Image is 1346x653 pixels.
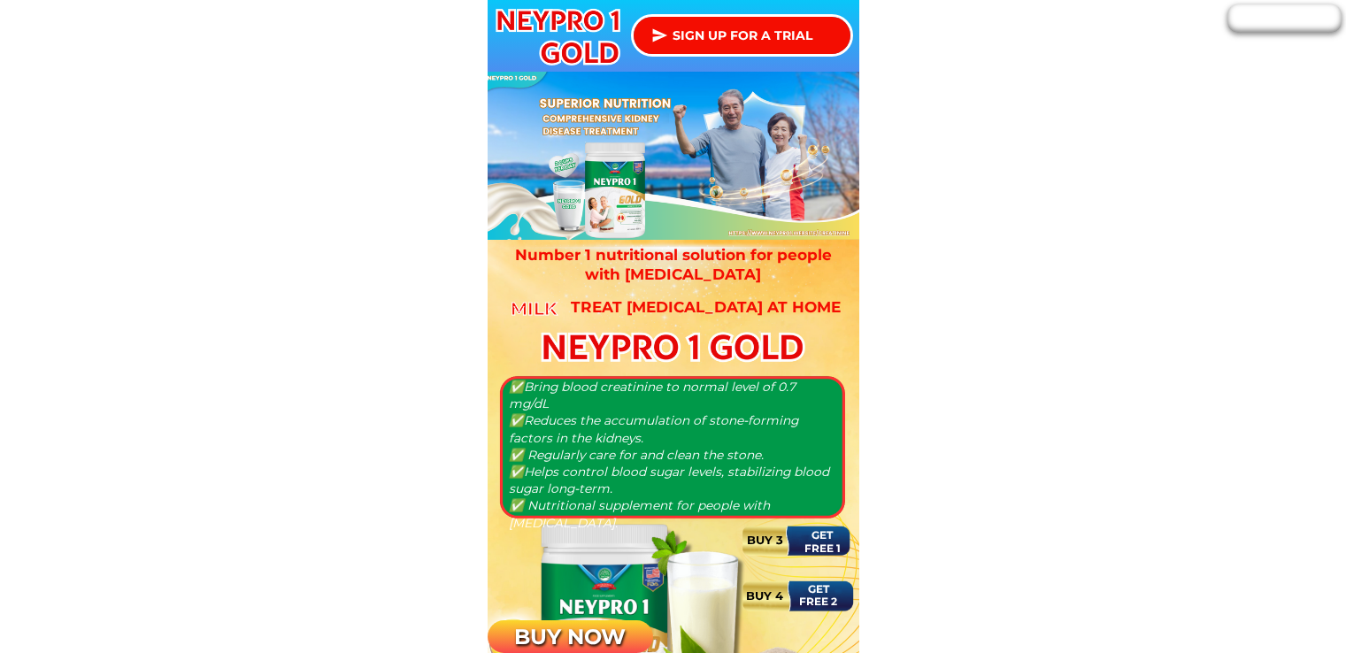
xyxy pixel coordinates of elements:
h3: BUY 4 [736,587,793,605]
h3: milk [509,295,560,323]
p: SIGN UP FOR A TRIAL [634,17,850,54]
h3: BUY 3 [736,531,793,549]
h3: Treat [MEDICAL_DATA] at home [560,297,852,317]
h3: GET FREE 1 [797,529,848,555]
h3: Number 1 nutritional solution for people with [MEDICAL_DATA] [511,245,835,284]
h3: ✅Bring blood creatinine to normal level of 0.7 mg/dL ✅Reduces the accumulation of stone-forming f... [509,379,835,532]
h3: GET FREE 2 [793,583,843,609]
